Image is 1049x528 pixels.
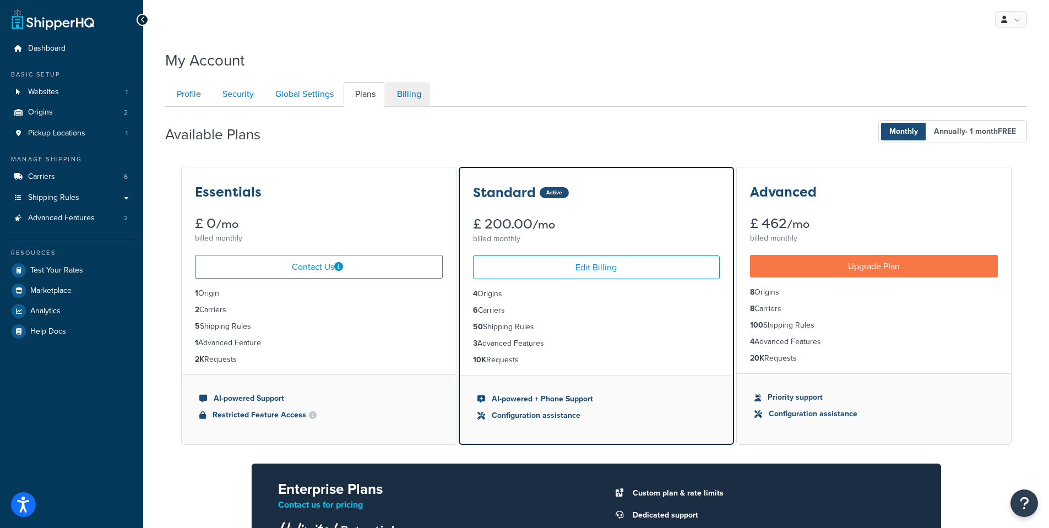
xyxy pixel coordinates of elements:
a: Help Docs [8,322,135,341]
a: Billing [385,82,430,107]
li: Shipping Rules [195,320,443,333]
li: Requests [750,352,998,364]
strong: 100 [750,319,763,331]
small: /mo [216,216,238,232]
a: Pickup Locations 1 [8,123,135,144]
a: Dashboard [8,39,135,59]
li: Origin [195,287,443,300]
strong: 4 [473,288,477,300]
a: Profile [165,82,210,107]
li: Restricted Feature Access [199,409,438,421]
li: Shipping Rules [473,321,720,333]
li: Requests [195,353,443,366]
li: Requests [473,354,720,366]
span: Shipping Rules [28,193,79,203]
a: Test Your Rates [8,260,135,280]
button: Open Resource Center [1010,489,1038,517]
h3: Advanced [750,185,817,199]
span: 6 [124,172,128,182]
span: 1 [126,88,128,97]
h2: Enterprise Plans [278,481,579,497]
strong: 2 [195,304,199,315]
strong: 8 [750,286,754,298]
div: £ 462 [750,217,998,231]
li: AI-powered + Phone Support [477,393,715,405]
span: Origins [28,108,53,117]
b: FREE [998,126,1016,137]
div: Resources [8,248,135,258]
li: Websites [8,82,135,102]
li: Advanced Features [8,208,135,228]
span: Dashboard [28,44,66,53]
span: Websites [28,88,59,97]
li: Configuration assistance [754,408,993,420]
li: Dedicated support [627,508,915,523]
h3: Essentials [195,185,262,199]
div: £ 0 [195,217,443,231]
span: - 1 month [965,126,1016,137]
strong: 1 [195,337,198,349]
li: Carriers [473,304,720,317]
span: 1 [126,129,128,138]
small: /mo [532,217,555,232]
li: Advanced Features [750,336,998,348]
span: 2 [124,214,128,223]
h1: My Account [165,50,244,71]
li: Origins [473,288,720,300]
a: Security [211,82,263,107]
a: Edit Billing [473,255,720,279]
span: 2 [124,108,128,117]
a: Upgrade Plan [750,255,998,277]
a: ShipperHQ Home [12,8,94,30]
div: billed monthly [195,231,443,246]
div: Active [540,187,569,198]
a: Websites 1 [8,82,135,102]
strong: 2K [195,353,204,365]
button: Monthly Annually- 1 monthFREE [878,120,1027,143]
a: Global Settings [264,82,343,107]
li: Origins [750,286,998,298]
strong: 5 [195,320,200,332]
li: Advanced Feature [195,337,443,349]
a: Contact Us [195,255,443,279]
strong: 4 [750,336,754,347]
a: Origins 2 [8,102,135,123]
a: Marketplace [8,281,135,301]
li: Origins [8,102,135,123]
a: Analytics [8,301,135,321]
li: Shipping Rules [750,319,998,331]
strong: 1 [195,287,198,299]
span: Marketplace [30,286,72,296]
li: Carriers [195,304,443,316]
a: Plans [344,82,384,107]
li: AI-powered Support [199,393,438,405]
span: Advanced Features [28,214,95,223]
div: billed monthly [473,231,720,247]
li: Shipping Rules [8,188,135,208]
div: Manage Shipping [8,155,135,164]
p: Contact us for pricing [278,497,579,513]
li: Custom plan & rate limits [627,486,915,501]
li: Pickup Locations [8,123,135,144]
strong: 6 [473,304,478,316]
small: /mo [787,216,809,232]
a: Advanced Features 2 [8,208,135,228]
span: Pickup Locations [28,129,85,138]
span: Annually [926,123,1024,140]
h3: Standard [473,186,536,200]
span: Analytics [30,307,61,316]
span: Carriers [28,172,55,182]
span: Help Docs [30,327,66,336]
li: Priority support [754,391,993,404]
div: £ 200.00 [473,217,720,231]
h2: Available Plans [165,127,277,143]
a: Carriers 6 [8,167,135,187]
strong: 50 [473,321,483,333]
strong: 10K [473,354,486,366]
li: Advanced Features [473,338,720,350]
span: Monthly [881,123,926,140]
li: Configuration assistance [477,410,715,422]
